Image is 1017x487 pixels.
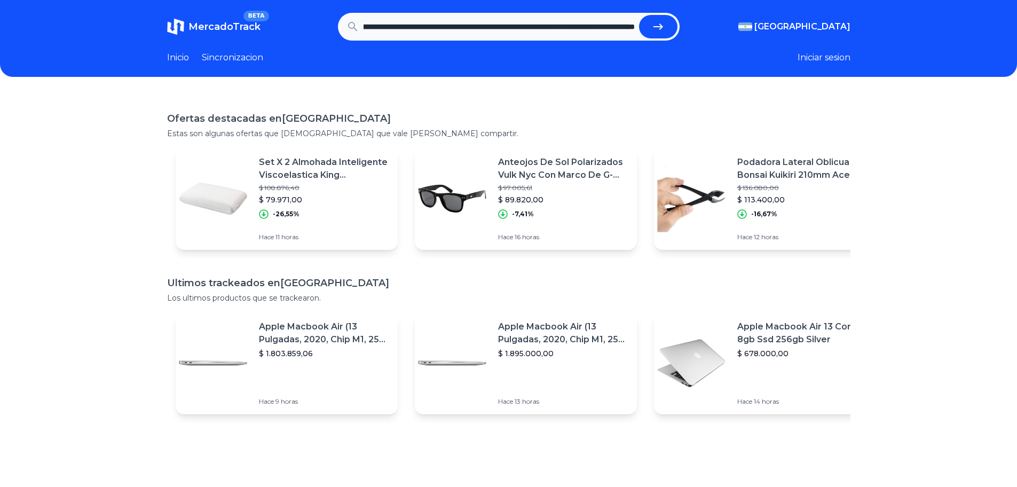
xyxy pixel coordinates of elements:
p: Hace 16 horas [498,233,628,241]
p: Hace 13 horas [498,397,628,406]
span: BETA [243,11,269,21]
a: Featured imageAnteojos De Sol Polarizados Vulk Nyc Con Marco De G-flex Color Negro Brillante, Len... [415,147,637,250]
span: MercadoTrack [188,21,261,33]
a: Sincronizacion [202,51,263,64]
p: Set X 2 Almohada Inteligente Viscoelastica King Aromaterapia Envio Gratis [259,156,389,182]
span: [GEOGRAPHIC_DATA] [754,20,850,33]
button: Iniciar sesion [798,51,850,64]
p: $ 678.000,00 [737,348,868,359]
p: -16,67% [751,210,777,218]
p: Los ultimos productos que se trackearon. [167,293,850,303]
p: Hace 14 horas [737,397,868,406]
img: Featured image [176,161,250,236]
img: Featured image [415,326,490,400]
p: Apple Macbook Air (13 Pulgadas, 2020, Chip M1, 256 Gb De Ssd, 8 Gb De Ram) - Plata [259,320,389,346]
p: $ 1.803.859,06 [259,348,389,359]
a: Featured imageSet X 2 Almohada Inteligente Viscoelastica King Aromaterapia Envio Gratis$ 108.876,... [176,147,398,250]
p: -26,55% [273,210,299,218]
p: Hace 11 horas [259,233,389,241]
p: $ 113.400,00 [737,194,868,205]
img: MercadoTrack [167,18,184,35]
button: [GEOGRAPHIC_DATA] [738,20,850,33]
h1: Ofertas destacadas en [GEOGRAPHIC_DATA] [167,111,850,126]
p: $ 97.005,61 [498,184,628,192]
p: $ 89.820,00 [498,194,628,205]
p: Hace 12 horas [737,233,868,241]
img: Featured image [654,161,729,236]
p: $ 1.895.000,00 [498,348,628,359]
p: Podadora Lateral Oblicua Bonsai Kuikiri 210mm Acero Prof [737,156,868,182]
a: Featured imagePodadora Lateral Oblicua Bonsai Kuikiri 210mm Acero Prof$ 136.080,00$ 113.400,00-16... [654,147,876,250]
p: $ 79.971,00 [259,194,389,205]
p: $ 136.080,00 [737,184,868,192]
p: $ 108.876,40 [259,184,389,192]
p: Apple Macbook Air 13 Core I5 8gb Ssd 256gb Silver [737,320,868,346]
img: Featured image [176,326,250,400]
p: Anteojos De Sol Polarizados Vulk Nyc Con Marco De G-flex Color Negro Brillante, Lente Gris De Pol... [498,156,628,182]
p: Hace 9 horas [259,397,389,406]
a: Featured imageApple Macbook Air (13 Pulgadas, 2020, Chip M1, 256 Gb De Ssd, 8 Gb De Ram) - Plata$... [415,312,637,414]
img: Argentina [738,22,752,31]
a: Inicio [167,51,189,64]
a: Featured imageApple Macbook Air (13 Pulgadas, 2020, Chip M1, 256 Gb De Ssd, 8 Gb De Ram) - Plata$... [176,312,398,414]
p: Estas son algunas ofertas que [DEMOGRAPHIC_DATA] que vale [PERSON_NAME] compartir. [167,128,850,139]
p: -7,41% [512,210,534,218]
p: Apple Macbook Air (13 Pulgadas, 2020, Chip M1, 256 Gb De Ssd, 8 Gb De Ram) - Plata [498,320,628,346]
a: Featured imageApple Macbook Air 13 Core I5 8gb Ssd 256gb Silver$ 678.000,00Hace 14 horas [654,312,876,414]
img: Featured image [415,161,490,236]
img: Featured image [654,326,729,400]
h1: Ultimos trackeados en [GEOGRAPHIC_DATA] [167,276,850,290]
a: MercadoTrackBETA [167,18,261,35]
